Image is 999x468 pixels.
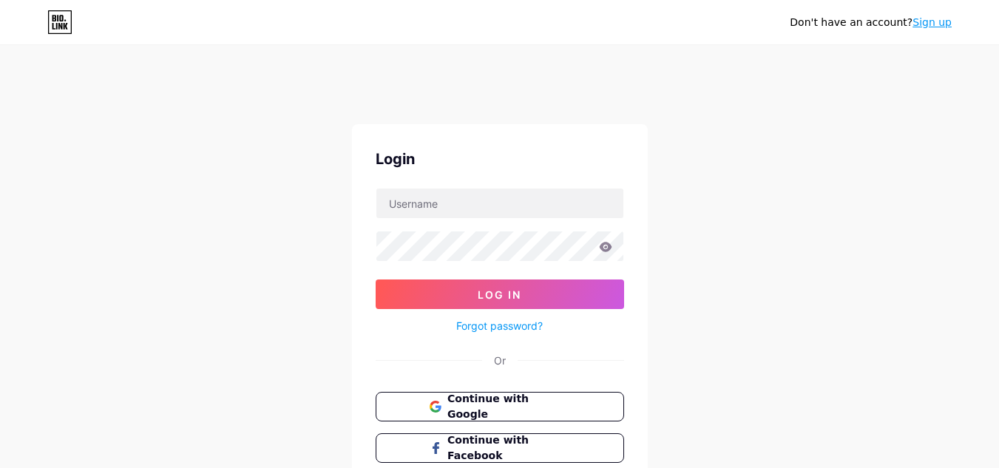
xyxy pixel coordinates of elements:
input: Username [376,189,623,218]
a: Sign up [912,16,952,28]
button: Log In [376,279,624,309]
span: Continue with Google [447,391,569,422]
span: Continue with Facebook [447,433,569,464]
div: Don't have an account? [790,15,952,30]
span: Log In [478,288,521,301]
div: Login [376,148,624,170]
a: Forgot password? [456,318,543,333]
button: Continue with Google [376,392,624,421]
div: Or [494,353,506,368]
button: Continue with Facebook [376,433,624,463]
